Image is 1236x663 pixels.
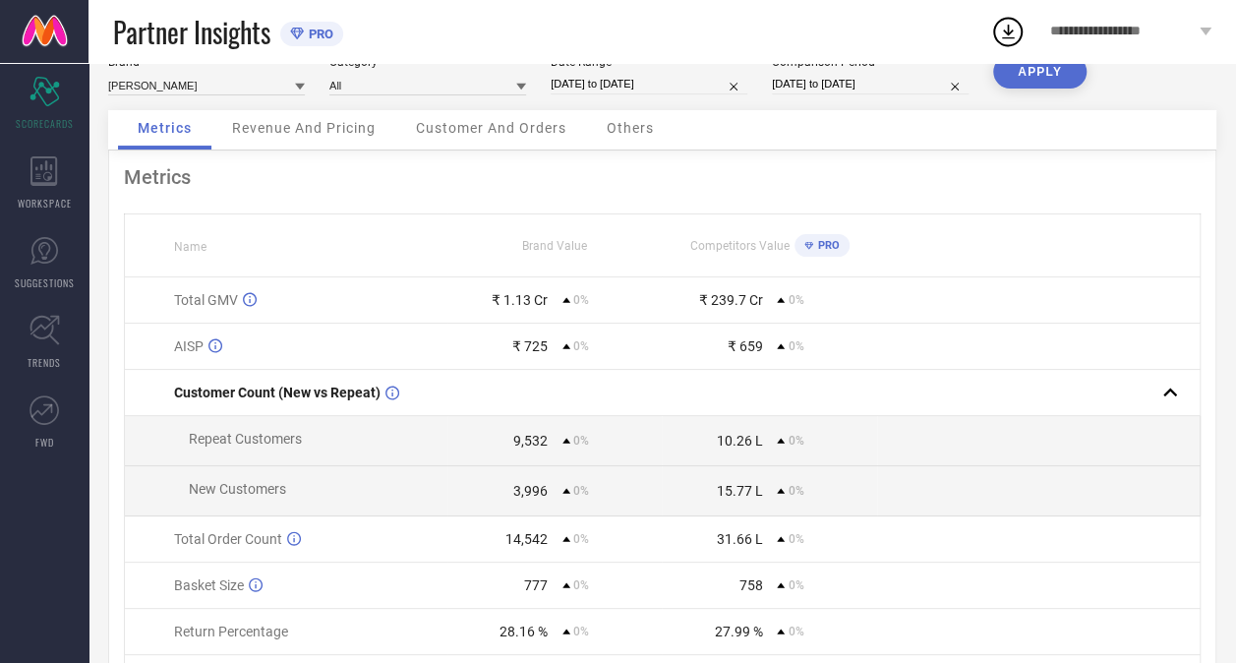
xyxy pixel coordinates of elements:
div: ₹ 1.13 Cr [492,292,548,308]
span: 0% [573,339,589,353]
span: 0% [788,434,803,448]
div: 3,996 [513,483,548,499]
span: SUGGESTIONS [15,275,75,290]
div: ₹ 239.7 Cr [698,292,762,308]
div: 28.16 % [500,624,548,639]
span: Name [174,240,206,254]
span: 0% [573,578,589,592]
span: 0% [573,532,589,546]
span: 0% [788,625,803,638]
div: Metrics [124,165,1201,189]
div: ₹ 659 [727,338,762,354]
span: 0% [573,434,589,448]
span: PRO [813,239,840,252]
span: WORKSPACE [18,196,72,211]
span: 0% [788,578,803,592]
input: Select comparison period [772,74,969,94]
div: 758 [738,577,762,593]
div: 27.99 % [714,624,762,639]
span: Brand Value [522,239,587,253]
span: New Customers [189,481,286,497]
div: 10.26 L [716,433,762,449]
span: PRO [304,27,333,41]
div: 15.77 L [716,483,762,499]
div: Open download list [990,14,1026,49]
button: APPLY [993,55,1087,89]
span: Total GMV [174,292,238,308]
span: Total Order Count [174,531,282,547]
span: 0% [573,293,589,307]
span: 0% [788,532,803,546]
span: 0% [788,339,803,353]
span: Revenue And Pricing [232,120,376,136]
div: 31.66 L [716,531,762,547]
div: 777 [524,577,548,593]
span: 0% [788,293,803,307]
span: FWD [35,435,54,450]
span: 0% [788,484,803,498]
div: ₹ 725 [512,338,548,354]
span: SCORECARDS [16,116,74,131]
span: TRENDS [28,355,61,370]
span: Customer And Orders [416,120,566,136]
span: 0% [573,484,589,498]
span: Partner Insights [113,12,270,52]
input: Select date range [551,74,747,94]
span: Return Percentage [174,624,288,639]
span: Others [607,120,654,136]
div: 9,532 [513,433,548,449]
span: Repeat Customers [189,431,302,447]
span: Competitors Value [690,239,790,253]
span: Customer Count (New vs Repeat) [174,385,381,400]
div: 14,542 [505,531,548,547]
span: Basket Size [174,577,244,593]
span: Metrics [138,120,192,136]
span: 0% [573,625,589,638]
span: AISP [174,338,204,354]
